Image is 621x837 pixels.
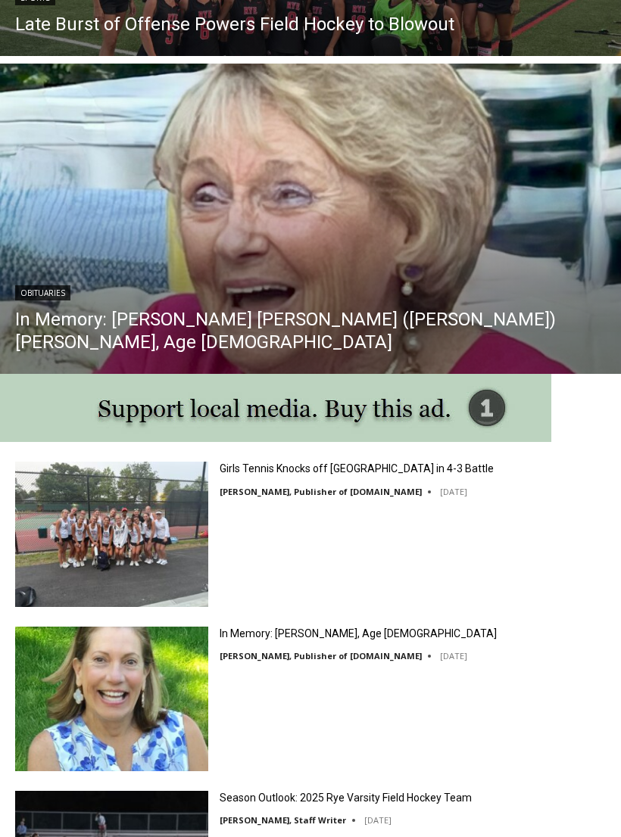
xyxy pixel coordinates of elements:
a: Late Burst of Offense Powers Field Hockey to Blowout [15,13,454,36]
time: [DATE] [440,650,467,661]
time: [DATE] [364,814,392,826]
time: [DATE] [440,486,467,497]
a: Girls Tennis Knocks off [GEOGRAPHIC_DATA] in 4-3 Battle [220,462,494,475]
a: In Memory: [PERSON_NAME] [PERSON_NAME] ([PERSON_NAME]) [PERSON_NAME], Age [DEMOGRAPHIC_DATA] [15,308,606,353]
a: Season Outlook: 2025 Rye Varsity Field Hockey Team [220,791,472,804]
a: [PERSON_NAME], Publisher of [DOMAIN_NAME] [220,650,422,661]
span: Open Tues. - Sun. [PHONE_NUMBER] [5,156,148,213]
a: [PERSON_NAME], Publisher of [DOMAIN_NAME] [220,486,422,497]
a: Open Tues. - Sun. [PHONE_NUMBER] [1,152,152,188]
a: In Memory: [PERSON_NAME], Age [DEMOGRAPHIC_DATA] [220,627,497,640]
a: Obituaries [15,285,70,300]
div: "Chef [PERSON_NAME] omakase menu is nirvana for lovers of great Japanese food." [156,95,223,181]
a: [PERSON_NAME], Staff Writer [220,814,346,826]
img: Girls Tennis Knocks off Mamaroneck in 4-3 Battle [15,462,208,606]
img: In Memory: Maryanne Bardwil Lynch, Age 72 [15,627,208,771]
